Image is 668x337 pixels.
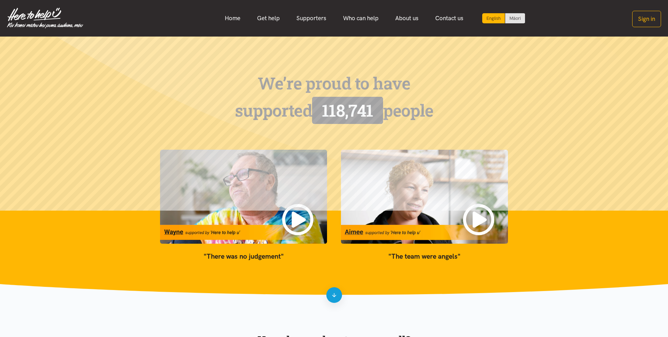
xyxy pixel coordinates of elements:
[427,11,472,26] a: Contact us
[482,13,525,23] div: Language toggle
[482,13,505,23] div: Current language
[160,150,327,244] img: There was no judgement video
[7,8,83,29] img: Home
[216,11,249,26] a: Home
[160,251,327,262] blockquote: "There was no judgement"
[387,11,427,26] a: About us
[335,11,387,26] a: Who can help
[249,11,288,26] a: Get help
[288,11,335,26] a: Supporters
[341,150,508,244] img: The team were angels video
[322,99,373,121] span: 118,741
[632,11,661,27] button: Sign in
[505,13,525,23] a: Switch to Te Reo Māori
[160,70,508,124] div: We’re proud to have supported people
[341,251,508,262] blockquote: "The team were angels"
